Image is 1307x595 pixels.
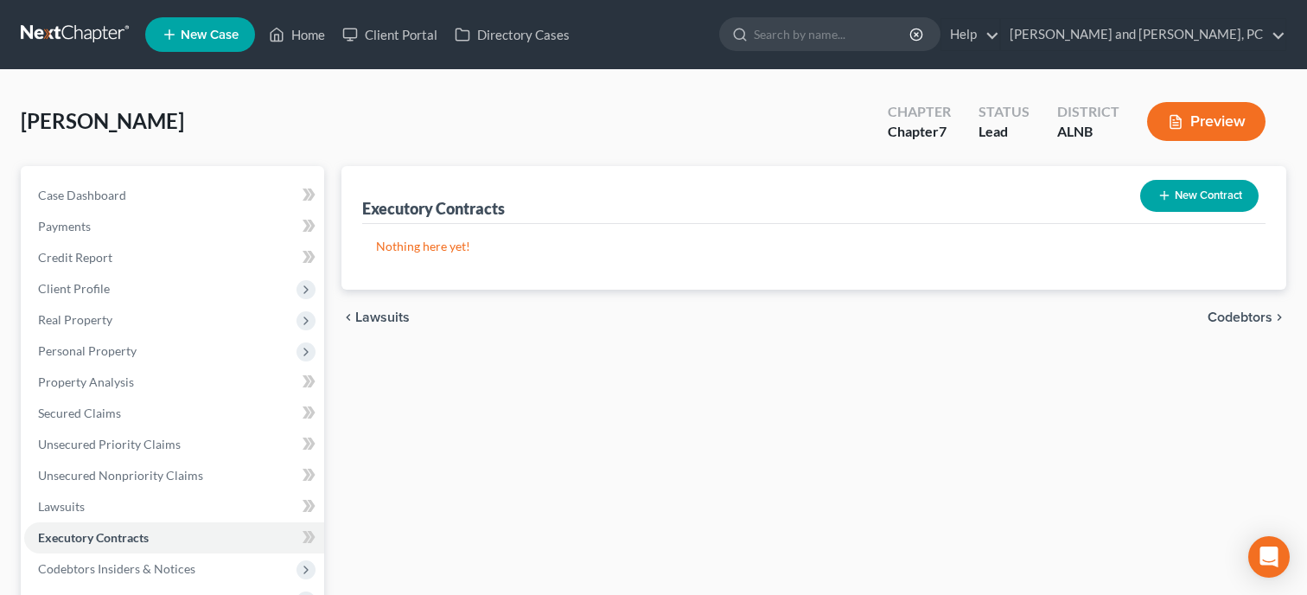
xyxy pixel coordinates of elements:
span: Lawsuits [38,499,85,514]
span: Property Analysis [38,374,134,389]
a: Credit Report [24,242,324,273]
span: Personal Property [38,343,137,358]
input: Search by name... [754,18,912,50]
i: chevron_right [1272,310,1286,324]
a: Secured Claims [24,398,324,429]
div: Executory Contracts [362,198,505,219]
a: Lawsuits [24,491,324,522]
a: Help [941,19,999,50]
a: Unsecured Nonpriority Claims [24,460,324,491]
div: District [1057,102,1119,122]
div: Chapter [888,102,951,122]
button: chevron_left Lawsuits [341,310,410,324]
button: Codebtors chevron_right [1208,310,1286,324]
span: Case Dashboard [38,188,126,202]
a: Home [260,19,334,50]
div: Open Intercom Messenger [1248,536,1290,578]
span: Lawsuits [355,310,410,324]
a: [PERSON_NAME] and [PERSON_NAME], PC [1001,19,1285,50]
button: Preview [1147,102,1266,141]
span: Real Property [38,312,112,327]
button: New Contract [1140,180,1259,212]
span: 7 [939,123,947,139]
span: New Case [181,29,239,42]
a: Case Dashboard [24,180,324,211]
span: Secured Claims [38,406,121,420]
a: Directory Cases [446,19,578,50]
div: Lead [979,122,1030,142]
div: Status [979,102,1030,122]
i: chevron_left [341,310,355,324]
span: Client Profile [38,281,110,296]
a: Client Portal [334,19,446,50]
span: Codebtors [1208,310,1272,324]
span: Unsecured Priority Claims [38,437,181,451]
a: Payments [24,211,324,242]
a: Property Analysis [24,367,324,398]
span: [PERSON_NAME] [21,108,184,133]
div: Chapter [888,122,951,142]
span: Unsecured Nonpriority Claims [38,468,203,483]
span: Credit Report [38,250,112,265]
a: Unsecured Priority Claims [24,429,324,460]
span: Executory Contracts [38,530,149,545]
a: Executory Contracts [24,522,324,553]
span: Payments [38,219,91,234]
span: Codebtors Insiders & Notices [38,561,195,576]
div: ALNB [1057,122,1119,142]
p: Nothing here yet! [376,238,1252,255]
